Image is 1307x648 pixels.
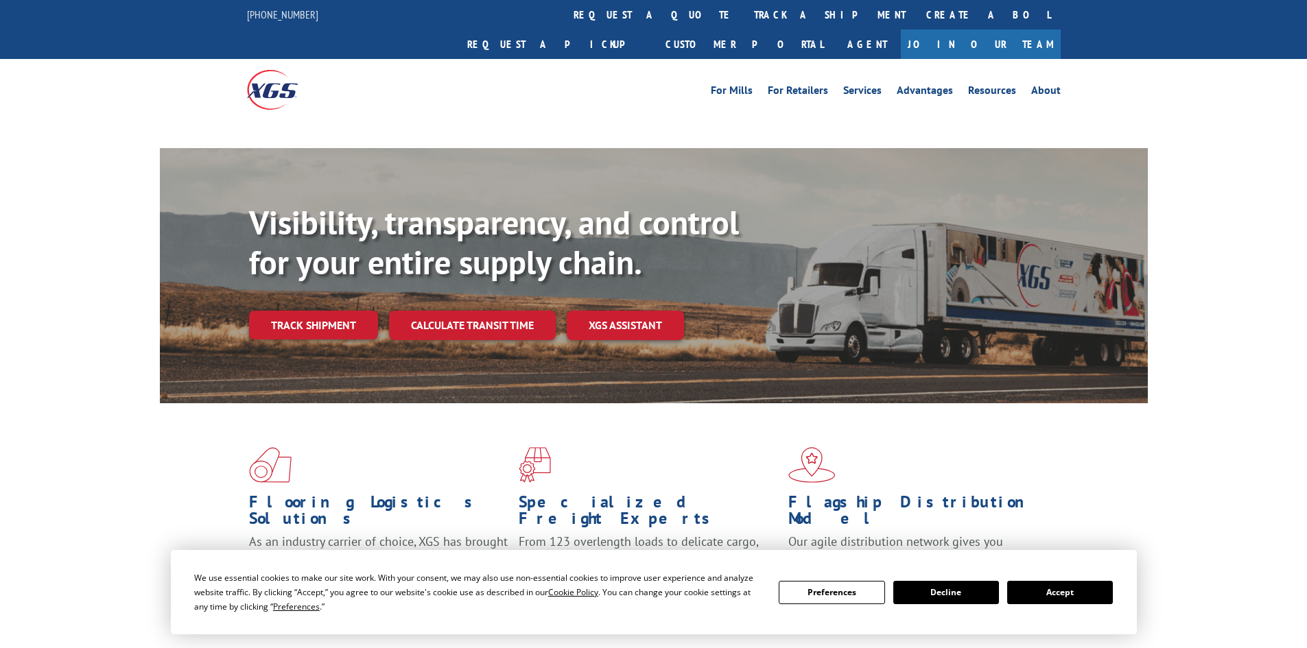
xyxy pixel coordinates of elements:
button: Accept [1007,581,1113,604]
h1: Flagship Distribution Model [788,494,1048,533]
span: Preferences [273,601,320,612]
div: Cookie Consent Prompt [171,550,1137,634]
a: Services [843,85,882,100]
b: Visibility, transparency, and control for your entire supply chain. [249,201,739,283]
a: [PHONE_NUMBER] [247,8,318,21]
div: We use essential cookies to make our site work. With your consent, we may also use non-essential ... [194,571,762,614]
a: Advantages [897,85,953,100]
span: Our agile distribution network gives you nationwide inventory management on demand. [788,533,1041,566]
a: Agent [834,29,901,59]
span: Cookie Policy [548,586,598,598]
img: xgs-icon-total-supply-chain-intelligence-red [249,447,292,483]
a: For Mills [711,85,753,100]
a: Customer Portal [655,29,834,59]
button: Preferences [779,581,884,604]
a: Join Our Team [901,29,1061,59]
p: From 123 overlength loads to delicate cargo, our experienced staff knows the best way to move you... [519,533,778,595]
span: As an industry carrier of choice, XGS has brought innovation and dedication to flooring logistics... [249,533,508,582]
img: xgs-icon-focused-on-flooring-red [519,447,551,483]
button: Decline [893,581,999,604]
a: Track shipment [249,311,378,339]
a: For Retailers [768,85,828,100]
a: Calculate transit time [389,311,556,340]
h1: Flooring Logistics Solutions [249,494,508,533]
h1: Specialized Freight Experts [519,494,778,533]
a: XGS ASSISTANT [567,311,684,340]
a: About [1031,85,1061,100]
a: Resources [968,85,1016,100]
a: Request a pickup [457,29,655,59]
img: xgs-icon-flagship-distribution-model-red [788,447,836,483]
